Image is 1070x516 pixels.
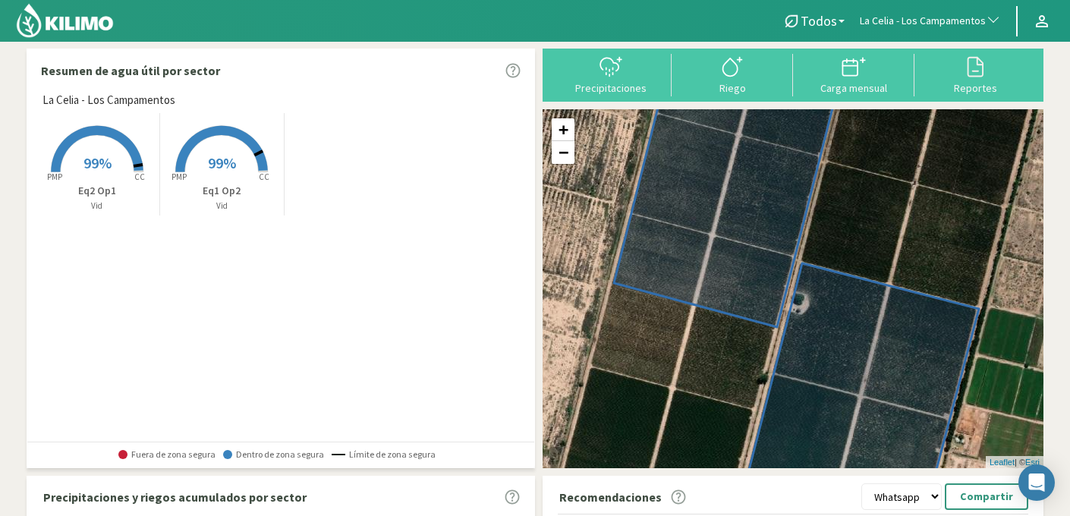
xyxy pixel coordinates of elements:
a: Esri [1025,458,1040,467]
div: Reportes [919,83,1031,93]
div: Carga mensual [798,83,910,93]
span: La Celia - Los Campamentos [42,92,175,109]
span: Todos [801,13,837,29]
span: Fuera de zona segura [118,449,216,460]
p: Resumen de agua útil por sector [41,61,220,80]
a: Leaflet [990,458,1015,467]
tspan: CC [134,171,145,182]
tspan: PMP [47,171,62,182]
a: Zoom in [552,118,574,141]
button: Riego [672,54,793,94]
span: 99% [208,153,236,172]
button: La Celia - Los Campamentos [852,5,1009,38]
button: Carga mensual [793,54,914,94]
span: La Celia - Los Campamentos [860,14,986,29]
p: Compartir [960,488,1013,505]
p: Vid [160,200,285,212]
p: Recomendaciones [559,488,662,506]
p: Eq2 Op1 [35,183,159,199]
button: Reportes [914,54,1036,94]
button: Compartir [945,483,1028,510]
tspan: PMP [172,171,187,182]
span: 99% [83,153,112,172]
tspan: CC [260,171,270,182]
div: Open Intercom Messenger [1018,464,1055,501]
span: Dentro de zona segura [223,449,324,460]
div: Precipitaciones [555,83,667,93]
button: Precipitaciones [550,54,672,94]
img: Kilimo [15,2,115,39]
p: Vid [35,200,159,212]
div: Riego [676,83,788,93]
a: Zoom out [552,141,574,164]
div: | © [986,456,1043,469]
p: Precipitaciones y riegos acumulados por sector [43,488,307,506]
p: Eq1 Op2 [160,183,285,199]
span: Límite de zona segura [332,449,436,460]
